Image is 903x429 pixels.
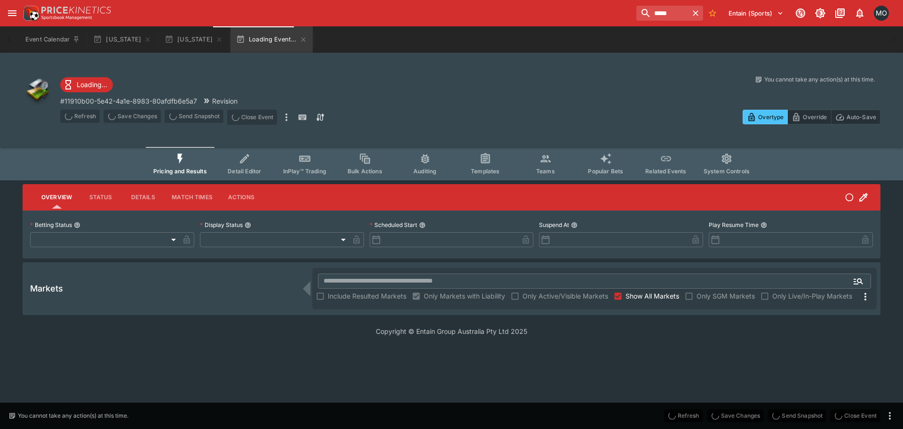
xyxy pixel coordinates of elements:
[636,6,688,21] input: search
[424,291,505,301] span: Only Markets with Liability
[34,186,79,209] button: Overview
[228,168,261,175] span: Detail Editor
[370,221,417,229] p: Scheduled Start
[419,222,426,228] button: Scheduled Start
[20,26,86,53] button: Event Calendar
[704,168,750,175] span: System Controls
[74,222,80,228] button: Betting Status
[832,5,848,22] button: Documentation
[328,291,406,301] span: Include Resulted Markets
[283,168,326,175] span: InPlay™ Trading
[588,168,623,175] span: Popular Bets
[245,222,251,228] button: Display Status
[523,291,608,301] span: Only Active/Visible Markets
[159,26,229,53] button: [US_STATE]
[847,112,876,122] p: Auto-Save
[571,222,578,228] button: Suspend At
[871,3,892,24] button: Matt Oliver
[709,221,759,229] p: Play Resume Time
[705,6,720,21] button: No Bookmarks
[697,291,755,301] span: Only SGM Markets
[77,80,107,89] p: Loading...
[30,283,63,294] h5: Markets
[743,110,880,124] div: Start From
[758,112,784,122] p: Overtype
[164,186,220,209] button: Match Times
[803,112,827,122] p: Override
[153,168,207,175] span: Pricing and Results
[874,6,889,21] div: Matt Oliver
[831,110,880,124] button: Auto-Save
[23,75,53,105] img: other.png
[18,412,128,420] p: You cannot take any action(s) at this time.
[30,221,72,229] p: Betting Status
[536,168,555,175] span: Teams
[760,222,767,228] button: Play Resume Time
[41,16,92,20] img: Sportsbook Management
[41,7,111,14] img: PriceKinetics
[792,5,809,22] button: Connected to PK
[122,186,164,209] button: Details
[21,4,40,23] img: PriceKinetics Logo
[772,291,852,301] span: Only Live/In-Play Markets
[60,96,197,106] p: Copy To Clipboard
[87,26,157,53] button: [US_STATE]
[850,273,867,290] button: Open
[723,6,789,21] button: Select Tenant
[230,26,313,53] button: Loading Event...
[413,168,436,175] span: Auditing
[884,410,895,421] button: more
[743,110,788,124] button: Overtype
[539,221,569,229] p: Suspend At
[220,186,262,209] button: Actions
[348,168,382,175] span: Bulk Actions
[764,75,875,84] p: You cannot take any action(s) at this time.
[212,96,238,106] p: Revision
[4,5,21,22] button: open drawer
[471,168,499,175] span: Templates
[645,168,686,175] span: Related Events
[626,291,679,301] span: Show All Markets
[860,291,871,302] svg: More
[200,221,243,229] p: Display Status
[146,147,757,180] div: Event type filters
[79,186,122,209] button: Status
[281,110,292,125] button: more
[787,110,831,124] button: Override
[812,5,829,22] button: Toggle light/dark mode
[851,5,868,22] button: Notifications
